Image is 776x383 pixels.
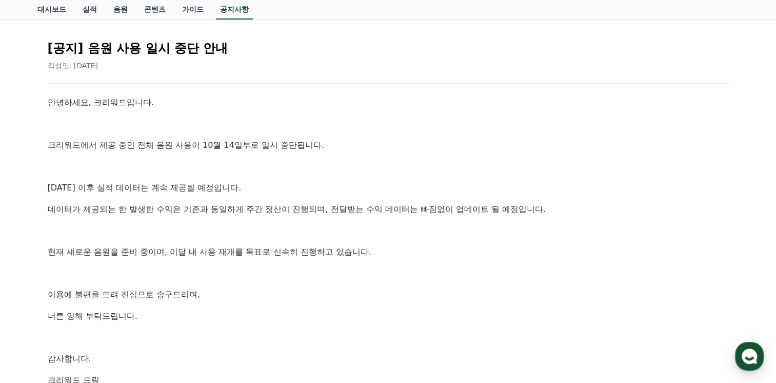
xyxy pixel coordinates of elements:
h2: [공지] 음원 사용 일시 중단 안내 [48,40,729,56]
p: [DATE] 이후 실적 데이터는 계속 제공될 예정입니다. [48,181,729,195]
p: 너른 양해 부탁드립니다. [48,310,729,323]
span: 홈 [32,313,38,321]
p: 안녕하세요, 크리워드입니다. [48,96,729,109]
span: 설정 [158,313,171,321]
p: 현재 새로운 음원을 준비 중이며, 이달 내 사용 재개를 목표로 신속히 진행하고 있습니다. [48,245,729,259]
span: 작성일: [DATE] [48,62,98,70]
span: 대화 [94,314,106,322]
p: 감사합니다. [48,352,729,366]
a: 홈 [3,298,68,323]
p: 데이터가 제공되는 한 발생한 수익은 기존과 동일하게 주간 정산이 진행되며, 전달받는 수익 데이터는 빠짐없이 업데이트 될 예정입니다. [48,203,729,216]
p: 이용에 불편을 드려 진심으로 송구드리며, [48,288,729,301]
a: 대화 [68,298,132,323]
p: 크리워드에서 제공 중인 전체 음원 사용이 10월 14일부로 일시 중단됩니다. [48,139,729,152]
a: 설정 [132,298,197,323]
